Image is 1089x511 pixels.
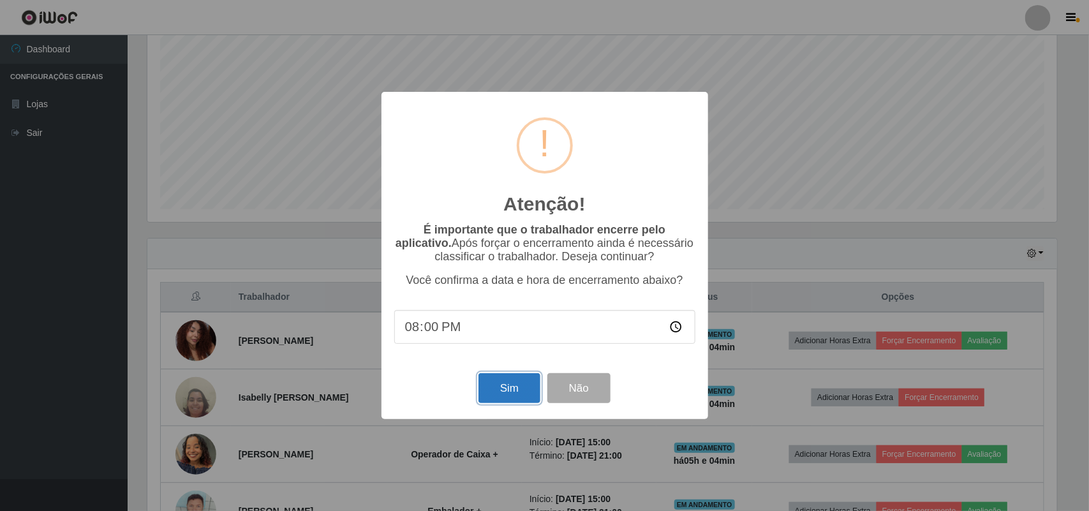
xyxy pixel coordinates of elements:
[394,223,695,263] p: Após forçar o encerramento ainda é necessário classificar o trabalhador. Deseja continuar?
[394,274,695,287] p: Você confirma a data e hora de encerramento abaixo?
[503,193,585,216] h2: Atenção!
[396,223,665,249] b: É importante que o trabalhador encerre pelo aplicativo.
[478,373,540,403] button: Sim
[547,373,611,403] button: Não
